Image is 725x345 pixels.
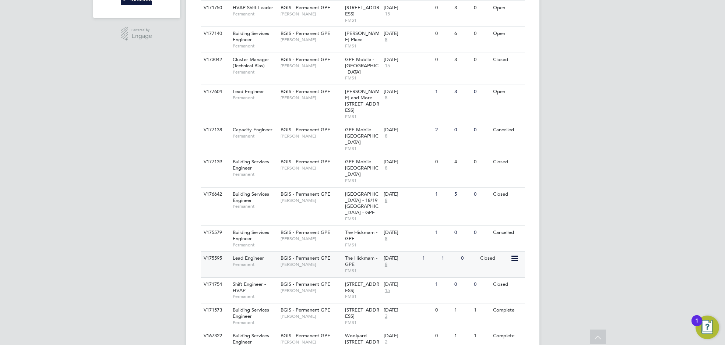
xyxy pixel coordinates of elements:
[384,5,432,11] div: [DATE]
[345,127,379,145] span: GPE Mobile - [GEOGRAPHIC_DATA]
[202,226,228,239] div: V175579
[433,278,453,291] div: 1
[202,123,228,137] div: V177138
[491,123,523,137] div: Cancelled
[433,226,453,239] div: 1
[384,165,388,171] span: 8
[491,85,523,99] div: Open
[384,262,388,268] span: 8
[459,252,478,265] div: 0
[384,63,391,69] span: 15
[233,242,277,248] span: Permanent
[233,191,269,203] span: Building Services Engineer
[345,281,379,294] span: [STREET_ADDRESS]
[384,236,388,242] span: 8
[345,178,380,184] span: FMS1
[472,27,491,40] div: 0
[281,56,330,63] span: BGIS - Permanent GPE
[384,31,432,37] div: [DATE]
[420,252,440,265] div: 1
[384,133,388,139] span: 8
[281,4,330,11] span: BGIS - Permanent GPE
[281,95,341,101] span: [PERSON_NAME]
[233,171,277,177] span: Permanent
[384,95,388,101] span: 8
[433,85,453,99] div: 1
[281,307,330,313] span: BGIS - Permanent GPE
[281,165,341,171] span: [PERSON_NAME]
[345,146,380,152] span: FMS1
[491,188,523,201] div: Closed
[281,339,341,345] span: [PERSON_NAME]
[202,85,228,99] div: V177604
[202,329,228,343] div: V167322
[281,159,330,165] span: BGIS - Permanent GPE
[121,27,152,41] a: Powered byEngage
[472,85,491,99] div: 0
[433,303,453,317] div: 0
[345,268,380,274] span: FMS1
[384,313,388,320] span: 2
[384,281,432,288] div: [DATE]
[345,307,379,319] span: [STREET_ADDRESS]
[453,85,472,99] div: 3
[233,127,272,133] span: Capacity Engineer
[281,262,341,267] span: [PERSON_NAME]
[281,236,341,242] span: [PERSON_NAME]
[453,53,472,67] div: 3
[472,155,491,169] div: 0
[345,255,377,267] span: The Hickmam - GPE
[453,155,472,169] div: 4
[696,316,719,339] button: Open Resource Center, 1 new notification
[491,53,523,67] div: Closed
[233,203,277,209] span: Permanent
[233,294,277,299] span: Permanent
[472,329,491,343] div: 1
[233,4,273,11] span: HVAP Shift Leader
[233,255,264,261] span: Lead Engineer
[384,57,432,63] div: [DATE]
[491,278,523,291] div: Closed
[131,33,152,39] span: Engage
[202,278,228,291] div: V171754
[453,27,472,40] div: 6
[384,37,388,43] span: 8
[345,75,380,81] span: FMS1
[345,294,380,299] span: FMS1
[281,313,341,319] span: [PERSON_NAME]
[281,133,341,139] span: [PERSON_NAME]
[384,307,432,313] div: [DATE]
[233,133,277,139] span: Permanent
[233,320,277,326] span: Permanent
[384,127,432,133] div: [DATE]
[384,198,388,204] span: 8
[281,229,330,235] span: BGIS - Permanent GPE
[233,56,269,69] span: Cluster Manager (Technical Bias)
[491,226,523,239] div: Cancelled
[384,191,432,198] div: [DATE]
[281,191,330,197] span: BGIS - Permanent GPE
[345,191,379,216] span: [GEOGRAPHIC_DATA] - 18/19 [GEOGRAPHIC_DATA] - GPE
[233,11,277,17] span: Permanent
[233,332,269,345] span: Building Services Engineer
[233,30,269,43] span: Building Services Engineer
[384,288,391,294] span: 15
[433,155,453,169] div: 0
[281,127,330,133] span: BGIS - Permanent GPE
[453,188,472,201] div: 5
[281,255,330,261] span: BGIS - Permanent GPE
[233,95,277,101] span: Permanent
[491,1,523,15] div: Open
[384,159,432,165] div: [DATE]
[345,159,379,177] span: GPE Mobile - [GEOGRAPHIC_DATA]
[345,114,380,120] span: FMS1
[233,159,269,171] span: Building Services Engineer
[281,88,330,95] span: BGIS - Permanent GPE
[345,17,380,23] span: FMS1
[453,226,472,239] div: 0
[202,1,228,15] div: V171750
[345,216,380,222] span: FMS1
[453,303,472,317] div: 1
[281,11,341,17] span: [PERSON_NAME]
[202,188,228,201] div: V176642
